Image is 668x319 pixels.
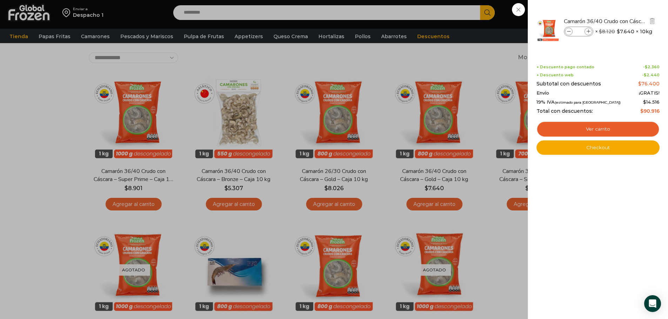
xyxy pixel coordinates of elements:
[599,28,615,35] bdi: 8.120
[564,18,647,25] a: Camarón 36/40 Crudo con Cáscara - Gold - Caja 10 kg
[644,295,661,312] div: Open Intercom Messenger
[617,28,634,35] bdi: 7.640
[537,108,593,114] span: Total con descuentos:
[573,28,584,35] input: Product quantity
[639,90,660,96] span: ¡GRATIS!
[644,72,647,77] span: $
[642,73,660,77] span: -
[643,99,646,105] span: $
[537,81,601,87] span: Subtotal con descuentos
[645,64,648,69] span: $
[537,90,549,96] span: Envío
[645,64,660,69] bdi: 2.360
[644,72,660,77] bdi: 2.440
[537,99,621,105] span: 19% IVA
[595,27,652,36] span: × × 10kg
[643,99,660,105] span: 14.516
[537,65,594,69] span: + Descuento pago contado
[638,81,660,87] bdi: 76.400
[648,17,656,26] a: Eliminar Camarón 36/40 Crudo con Cáscara - Gold - Caja 10 kg del carrito
[640,108,660,114] bdi: 90.916
[643,65,660,69] span: -
[638,81,641,87] span: $
[649,18,655,24] img: Eliminar Camarón 36/40 Crudo con Cáscara - Gold - Caja 10 kg del carrito
[555,100,621,104] small: (estimado para [GEOGRAPHIC_DATA])
[599,28,602,35] span: $
[537,73,574,77] span: + Descuento web
[617,28,620,35] span: $
[640,108,643,114] span: $
[537,140,660,155] a: Checkout
[537,121,660,137] a: Ver carrito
